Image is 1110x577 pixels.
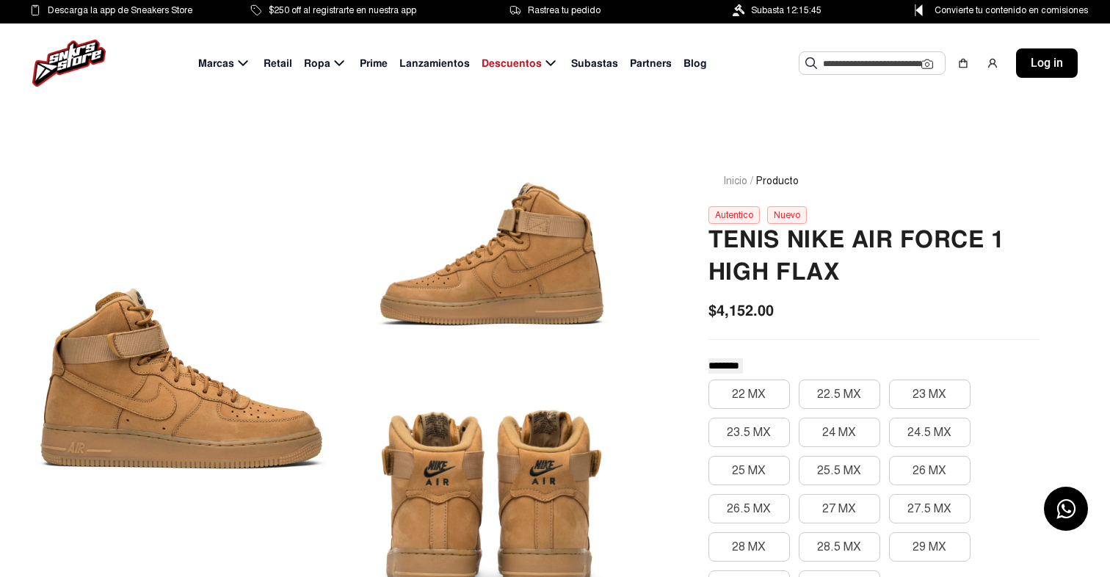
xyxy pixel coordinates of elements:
[528,2,601,18] span: Rastrea tu pedido
[708,300,774,322] span: $4,152.00
[708,494,790,523] button: 26.5 MX
[198,56,234,71] span: Marcas
[482,56,542,71] span: Descuentos
[571,56,618,71] span: Subastas
[756,173,799,189] span: Producto
[750,173,753,189] span: /
[264,56,292,71] span: Retail
[799,418,880,447] button: 24 MX
[910,4,928,16] img: Control Point Icon
[708,380,790,409] button: 22 MX
[889,380,971,409] button: 23 MX
[708,532,790,562] button: 28 MX
[269,2,416,18] span: $250 off al registrarte en nuestra app
[799,494,880,523] button: 27 MX
[630,56,672,71] span: Partners
[987,57,998,69] img: user
[32,40,106,87] img: logo
[708,224,1040,288] h2: Tenis Nike Air Force 1 High Flax
[304,56,330,71] span: Ropa
[799,380,880,409] button: 22.5 MX
[889,494,971,523] button: 27.5 MX
[799,532,880,562] button: 28.5 MX
[935,2,1088,18] span: Convierte tu contenido en comisiones
[805,57,817,69] img: Buscar
[751,2,821,18] span: Subasta 12:15:45
[921,58,933,70] img: Cámara
[708,206,760,224] div: Autentico
[767,206,807,224] div: Nuevo
[360,56,388,71] span: Prime
[708,456,790,485] button: 25 MX
[708,418,790,447] button: 23.5 MX
[48,2,192,18] span: Descarga la app de Sneakers Store
[399,56,470,71] span: Lanzamientos
[889,532,971,562] button: 29 MX
[799,456,880,485] button: 25.5 MX
[889,418,971,447] button: 24.5 MX
[723,175,747,187] a: Inicio
[1031,54,1063,72] span: Log in
[889,456,971,485] button: 26 MX
[683,56,707,71] span: Blog
[957,57,969,69] img: shopping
